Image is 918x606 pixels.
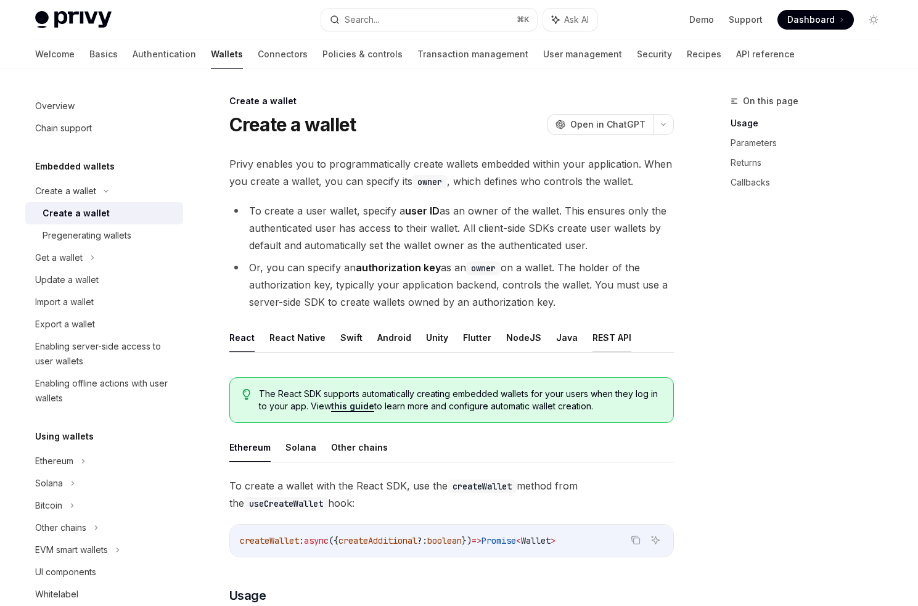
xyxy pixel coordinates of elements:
div: Pregenerating wallets [43,228,131,243]
img: light logo [35,11,112,28]
span: < [516,535,521,546]
span: createWallet [240,535,299,546]
a: Enabling server-side access to user wallets [25,335,183,372]
a: User management [543,39,622,69]
a: Parameters [731,133,893,153]
a: Overview [25,95,183,117]
h1: Create a wallet [229,113,356,136]
div: Solana [35,476,63,491]
span: On this page [743,94,798,109]
span: ⌘ K [517,15,530,25]
div: Export a wallet [35,317,95,332]
div: Chain support [35,121,92,136]
button: Toggle dark mode [864,10,883,30]
li: Or, you can specify an as an on a wallet. The holder of the authorization key, typically your app... [229,259,674,311]
a: Whitelabel [25,583,183,605]
div: Create a wallet [43,206,110,221]
span: Wallet [521,535,551,546]
span: Open in ChatGPT [570,118,645,131]
a: Policies & controls [322,39,403,69]
button: Copy the contents from the code block [628,532,644,548]
a: Export a wallet [25,313,183,335]
code: useCreateWallet [244,497,328,510]
div: Whitelabel [35,587,78,602]
button: Open in ChatGPT [547,114,653,135]
button: Flutter [463,323,491,352]
button: Ask AI [647,532,663,548]
div: Create a wallet [35,184,96,199]
span: => [472,535,482,546]
li: To create a user wallet, specify a as an owner of the wallet. This ensures only the authenticated... [229,202,674,254]
a: Connectors [258,39,308,69]
span: Ask AI [564,14,589,26]
span: The React SDK supports automatically creating embedded wallets for your users when they log in to... [259,388,660,412]
span: ({ [329,535,338,546]
button: Ask AI [543,9,597,31]
a: Transaction management [417,39,528,69]
div: Bitcoin [35,498,62,513]
span: boolean [427,535,462,546]
div: Enabling offline actions with user wallets [35,376,176,406]
button: React Native [269,323,326,352]
span: }) [462,535,472,546]
span: > [551,535,555,546]
h5: Using wallets [35,429,94,444]
button: Swift [340,323,363,352]
code: owner [466,261,501,275]
a: Update a wallet [25,269,183,291]
span: Privy enables you to programmatically create wallets embedded within your application. When you c... [229,155,674,190]
svg: Tip [242,389,251,400]
div: Search... [345,12,379,27]
button: NodeJS [506,323,541,352]
a: Recipes [687,39,721,69]
div: Enabling server-side access to user wallets [35,339,176,369]
button: Other chains [331,433,388,462]
div: UI components [35,565,96,579]
a: Returns [731,153,893,173]
button: Solana [285,433,316,462]
span: : [299,535,304,546]
button: Unity [426,323,448,352]
a: Authentication [133,39,196,69]
span: async [304,535,329,546]
a: Import a wallet [25,291,183,313]
a: Callbacks [731,173,893,192]
a: API reference [736,39,795,69]
a: Demo [689,14,714,26]
span: createAdditional [338,535,417,546]
span: To create a wallet with the React SDK, use the method from the hook: [229,477,674,512]
span: ?: [417,535,427,546]
a: Enabling offline actions with user wallets [25,372,183,409]
span: Dashboard [787,14,835,26]
h5: Embedded wallets [35,159,115,174]
a: this guide [331,401,374,412]
span: Usage [229,587,266,604]
a: Support [729,14,763,26]
div: EVM smart wallets [35,543,108,557]
code: createWallet [448,480,517,493]
div: Ethereum [35,454,73,469]
a: UI components [25,561,183,583]
div: Import a wallet [35,295,94,309]
div: Create a wallet [229,95,674,107]
div: Get a wallet [35,250,83,265]
button: Search...⌘K [321,9,537,31]
a: Welcome [35,39,75,69]
div: Overview [35,99,75,113]
a: Wallets [211,39,243,69]
div: Update a wallet [35,272,99,287]
button: REST API [592,323,631,352]
a: Dashboard [777,10,854,30]
strong: user ID [405,205,440,217]
a: Pregenerating wallets [25,224,183,247]
code: owner [412,175,447,189]
button: Ethereum [229,433,271,462]
a: Usage [731,113,893,133]
strong: authorization key [356,261,441,274]
a: Security [637,39,672,69]
div: Other chains [35,520,86,535]
span: Promise [482,535,516,546]
a: Chain support [25,117,183,139]
a: Basics [89,39,118,69]
a: Create a wallet [25,202,183,224]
